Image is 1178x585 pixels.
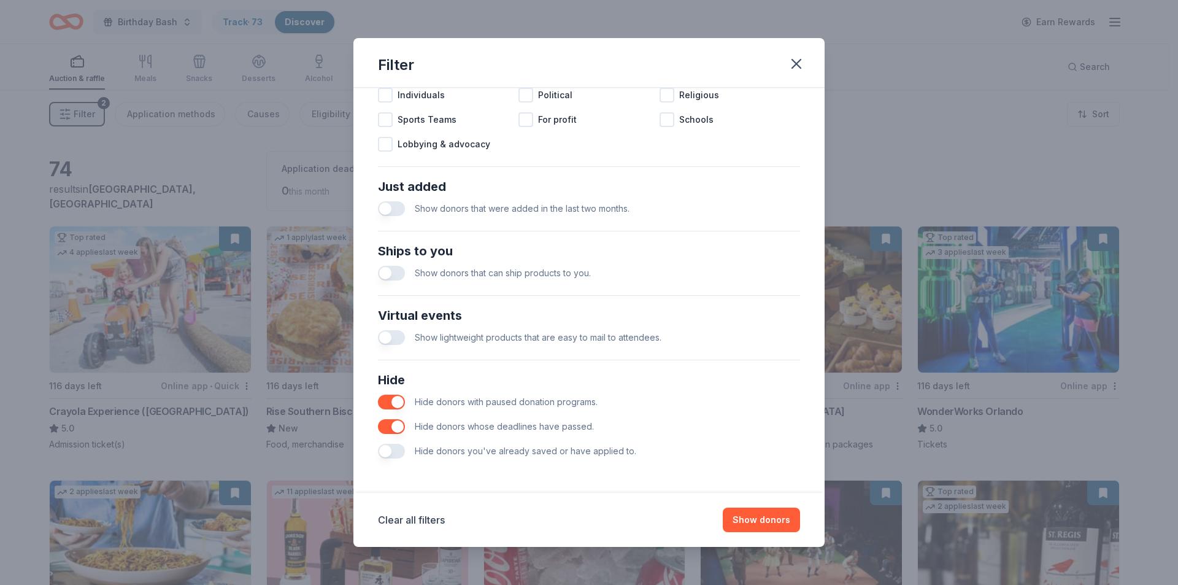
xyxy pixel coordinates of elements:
span: Religious [679,88,719,103]
span: Hide donors with paused donation programs. [415,397,598,407]
div: Virtual events [378,306,800,325]
button: Clear all filters [378,513,445,527]
span: Show donors that can ship products to you. [415,268,591,278]
span: Individuals [398,88,445,103]
span: For profit [538,112,577,127]
div: Hide [378,370,800,390]
div: Just added [378,177,800,196]
span: Show donors that were added in the last two months. [415,203,629,214]
button: Show donors [723,508,800,532]
span: Lobbying & advocacy [398,137,490,152]
span: Schools [679,112,714,127]
span: Hide donors you've already saved or have applied to. [415,446,636,456]
span: Hide donors whose deadlines have passed. [415,421,594,432]
div: Ships to you [378,241,800,261]
div: Filter [378,55,414,75]
span: Political [538,88,572,103]
span: Show lightweight products that are easy to mail to attendees. [415,332,661,343]
span: Sports Teams [398,112,456,127]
